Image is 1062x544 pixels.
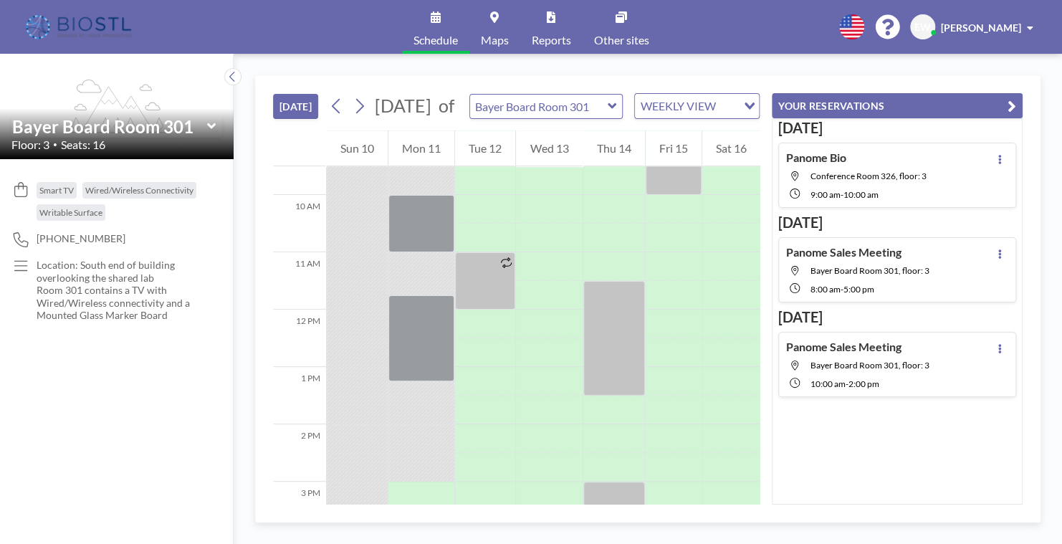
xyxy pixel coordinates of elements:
[646,130,702,166] div: Fri 15
[273,94,318,119] button: [DATE]
[841,284,843,295] span: -
[772,93,1023,118] button: YOUR RESERVATIONS
[786,151,846,165] h4: Panome Bio
[720,97,735,115] input: Search for option
[810,284,841,295] span: 8:00 AM
[37,284,205,322] p: Room 301 contains a TV with Wired/Wireless connectivity and a Mounted Glass Marker Board
[778,119,1016,137] h3: [DATE]
[843,189,879,200] span: 10:00 AM
[470,95,608,118] input: Bayer Board Room 301
[778,214,1016,232] h3: [DATE]
[273,310,326,367] div: 12 PM
[786,340,901,354] h4: Panome Sales Meeting
[273,367,326,424] div: 1 PM
[61,138,105,152] span: Seats: 16
[388,130,454,166] div: Mon 11
[810,265,929,276] span: Bayer Board Room 301, floor: 3
[481,34,509,46] span: Maps
[843,284,874,295] span: 5:00 PM
[37,259,205,284] p: Location: South end of building overlooking the shared lab
[12,116,207,137] input: Bayer Board Room 301
[786,245,901,259] h4: Panome Sales Meeting
[914,21,931,34] span: EW
[273,252,326,310] div: 11 AM
[594,34,649,46] span: Other sites
[413,34,458,46] span: Schedule
[375,95,431,116] span: [DATE]
[778,308,1016,326] h3: [DATE]
[532,34,571,46] span: Reports
[583,130,645,166] div: Thu 14
[810,378,846,389] span: 10:00 AM
[702,130,760,166] div: Sat 16
[273,482,326,539] div: 3 PM
[23,13,137,42] img: organization-logo
[846,378,848,389] span: -
[810,360,929,371] span: Bayer Board Room 301, floor: 3
[941,22,1021,34] span: [PERSON_NAME]
[841,189,843,200] span: -
[810,171,927,181] span: Conference Room 326, floor: 3
[327,130,388,166] div: Sun 10
[39,185,74,196] span: Smart TV
[455,130,515,166] div: Tue 12
[53,140,57,149] span: •
[810,189,841,200] span: 9:00 AM
[273,138,326,195] div: 9 AM
[635,94,759,118] div: Search for option
[848,378,879,389] span: 2:00 PM
[439,95,454,117] span: of
[85,185,193,196] span: Wired/Wireless Connectivity
[516,130,582,166] div: Wed 13
[638,97,719,115] span: WEEKLY VIEW
[273,195,326,252] div: 10 AM
[273,424,326,482] div: 2 PM
[37,232,125,245] span: [PHONE_NUMBER]
[39,207,102,218] span: Writable Surface
[11,138,49,152] span: Floor: 3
